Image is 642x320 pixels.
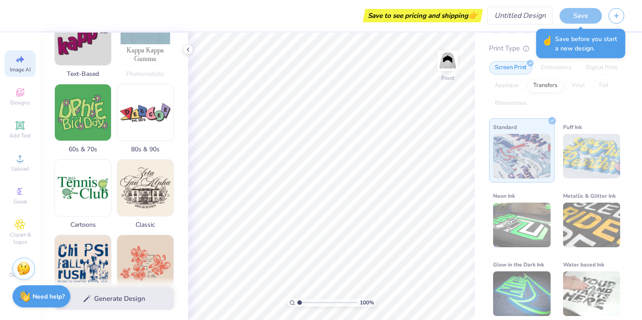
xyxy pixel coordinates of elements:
[117,235,173,291] img: Handdrawn
[117,9,173,65] img: Photorealistic
[563,203,621,247] img: Metallic & Glitter Ink
[55,235,111,291] img: Grunge
[489,43,624,54] div: Print Type
[33,292,65,301] strong: Need help?
[441,74,454,82] div: Front
[555,34,620,53] span: Save before you start a new design.
[593,79,614,92] div: Foil
[563,260,604,269] span: Water based Ink
[54,145,111,154] span: 60s & 70s
[10,99,30,106] span: Designs
[10,66,31,73] span: Image AI
[365,9,481,22] div: Save to see pricing and shipping
[535,61,577,75] div: Embroidery
[117,220,174,229] span: Classic
[54,220,111,229] span: Cartoons
[13,198,27,205] span: Greek
[493,134,551,179] img: Standard
[527,79,563,92] div: Transfers
[117,69,174,79] span: Photorealistic
[493,203,551,247] img: Neon Ink
[439,52,457,70] img: Front
[55,9,111,65] img: Text-Based
[9,271,31,278] span: Decorate
[487,7,553,25] input: Untitled Design
[563,191,616,200] span: Metallic & Glitter Ink
[54,69,111,79] span: Text-Based
[563,134,621,179] img: Puff Ink
[468,10,478,21] span: 👉
[55,160,111,216] img: Cartoons
[11,165,29,172] span: Upload
[493,271,551,316] img: Glow in the Dark Ink
[489,61,532,75] div: Screen Print
[563,122,582,132] span: Puff Ink
[493,191,515,200] span: Neon Ink
[542,34,553,53] span: ☝️
[489,97,532,110] div: Rhinestones
[493,122,517,132] span: Standard
[4,231,36,245] span: Clipart & logos
[9,132,31,139] span: Add Text
[493,260,544,269] span: Glow in the Dark Ink
[566,79,591,92] div: Vinyl
[117,84,173,141] img: 80s & 90s
[563,271,621,316] img: Water based Ink
[117,145,174,154] span: 80s & 90s
[55,84,111,141] img: 60s & 70s
[360,299,374,307] span: 100 %
[117,160,173,216] img: Classic
[489,79,525,92] div: Applique
[580,61,623,75] div: Digital Print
